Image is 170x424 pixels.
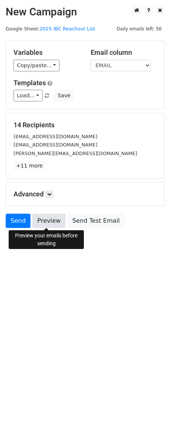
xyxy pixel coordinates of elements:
h5: Variables [14,48,79,57]
small: Google Sheet: [6,26,95,32]
h5: Email column [91,48,156,57]
a: Templates [14,79,46,87]
iframe: Chat Widget [132,388,170,424]
a: 2025 IBC Reachout List [39,26,95,32]
span: Daily emails left: 50 [114,25,164,33]
a: Send Test Email [67,214,124,228]
h2: New Campaign [6,6,164,18]
small: [EMAIL_ADDRESS][DOMAIN_NAME] [14,134,97,139]
button: Save [54,90,74,101]
h5: Advanced [14,190,156,198]
div: Preview your emails before sending [9,230,84,249]
a: Daily emails left: 50 [114,26,164,32]
a: Load... [14,90,42,101]
h5: 14 Recipients [14,121,156,129]
a: Send [6,214,30,228]
a: Preview [32,214,65,228]
small: [EMAIL_ADDRESS][DOMAIN_NAME] [14,142,97,148]
a: +11 more [14,161,45,171]
small: [PERSON_NAME][EMAIL_ADDRESS][DOMAIN_NAME] [14,151,137,156]
a: Copy/paste... [14,60,59,71]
